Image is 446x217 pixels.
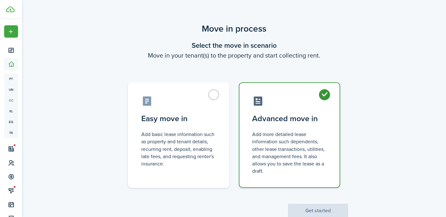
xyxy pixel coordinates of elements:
scenario-title: Move in process [120,22,348,35]
control-radio-card-title: Advanced move in [252,113,327,124]
a: kl [4,106,18,116]
a: in [4,127,18,138]
a: pt [4,73,18,84]
wizard-step-header-description: Move in your tenant(s) to the property and start collecting rent. [120,51,348,60]
a: oc [4,95,18,106]
control-radio-card-description: Add basic lease information such as property and tenant details, recurring rent, deposit, enablin... [141,131,216,167]
a: un [4,84,18,95]
control-radio-card-description: Add more detailed lease information such dependents, other lease transactions, utilities, and man... [252,131,327,175]
img: TenantCloud [6,6,15,12]
control-radio-card-title: Easy move in [141,113,216,124]
button: Open menu [4,25,18,38]
a: eq [4,116,18,127]
wizard-step-header-title: Select the move in scenario [120,40,348,51]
